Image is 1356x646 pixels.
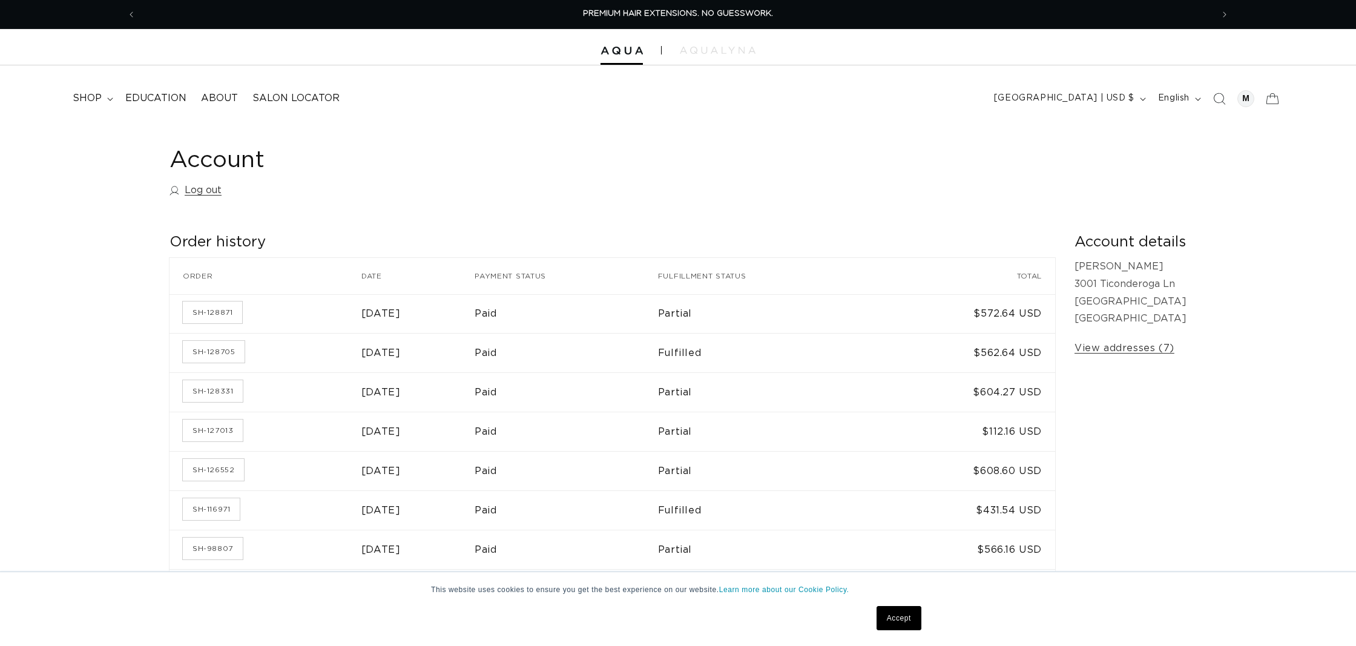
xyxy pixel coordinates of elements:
[878,333,1056,372] td: $562.64 USD
[475,451,658,490] td: Paid
[658,569,878,608] td: Partial
[475,569,658,608] td: Paid
[878,490,1056,530] td: $431.54 USD
[475,333,658,372] td: Paid
[183,420,243,441] a: Order number SH-127013
[361,427,401,437] time: [DATE]
[994,92,1134,105] span: [GEOGRAPHIC_DATA] | USD $
[878,258,1056,294] th: Total
[1158,92,1190,105] span: English
[475,372,658,412] td: Paid
[183,302,242,323] a: Order number SH-128871
[361,466,401,476] time: [DATE]
[1075,340,1174,357] a: View addresses (7)
[601,47,643,55] img: Aqua Hair Extensions
[169,258,361,294] th: Order
[252,92,340,105] span: Salon Locator
[361,387,401,397] time: [DATE]
[877,606,921,630] a: Accept
[361,348,401,358] time: [DATE]
[987,87,1151,110] button: [GEOGRAPHIC_DATA] | USD $
[658,451,878,490] td: Partial
[194,85,245,112] a: About
[361,309,401,318] time: [DATE]
[361,506,401,515] time: [DATE]
[169,233,1055,252] h2: Order history
[183,459,244,481] a: Order number SH-126552
[680,47,755,54] img: aqualyna.com
[658,530,878,569] td: Partial
[201,92,238,105] span: About
[1075,233,1186,252] h2: Account details
[183,498,240,520] a: Order number SH-116971
[183,341,245,363] a: Order number SH-128705
[245,85,347,112] a: Salon Locator
[878,569,1056,608] td: $421.06 USD
[878,372,1056,412] td: $604.27 USD
[361,545,401,555] time: [DATE]
[583,10,773,18] span: PREMIUM HAIR EXTENSIONS. NO GUESSWORK.
[658,294,878,334] td: Partial
[658,372,878,412] td: Partial
[475,412,658,451] td: Paid
[475,258,658,294] th: Payment status
[658,258,878,294] th: Fulfillment status
[65,85,118,112] summary: shop
[878,412,1056,451] td: $112.16 USD
[169,146,1186,176] h1: Account
[878,451,1056,490] td: $608.60 USD
[169,182,222,199] a: Log out
[118,3,145,26] button: Previous announcement
[475,530,658,569] td: Paid
[431,584,925,595] p: This website uses cookies to ensure you get the best experience on our website.
[475,294,658,334] td: Paid
[73,92,102,105] span: shop
[1151,87,1206,110] button: English
[719,585,849,594] a: Learn more about our Cookie Policy.
[125,92,186,105] span: Education
[658,333,878,372] td: Fulfilled
[1206,85,1233,112] summary: Search
[658,412,878,451] td: Partial
[878,294,1056,334] td: $572.64 USD
[658,490,878,530] td: Fulfilled
[183,380,243,402] a: Order number SH-128331
[475,490,658,530] td: Paid
[1211,3,1238,26] button: Next announcement
[1075,258,1186,328] p: [PERSON_NAME] 3001 Ticonderoga Ln [GEOGRAPHIC_DATA] [GEOGRAPHIC_DATA]
[361,258,475,294] th: Date
[878,530,1056,569] td: $566.16 USD
[118,85,194,112] a: Education
[183,538,243,559] a: Order number SH-98807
